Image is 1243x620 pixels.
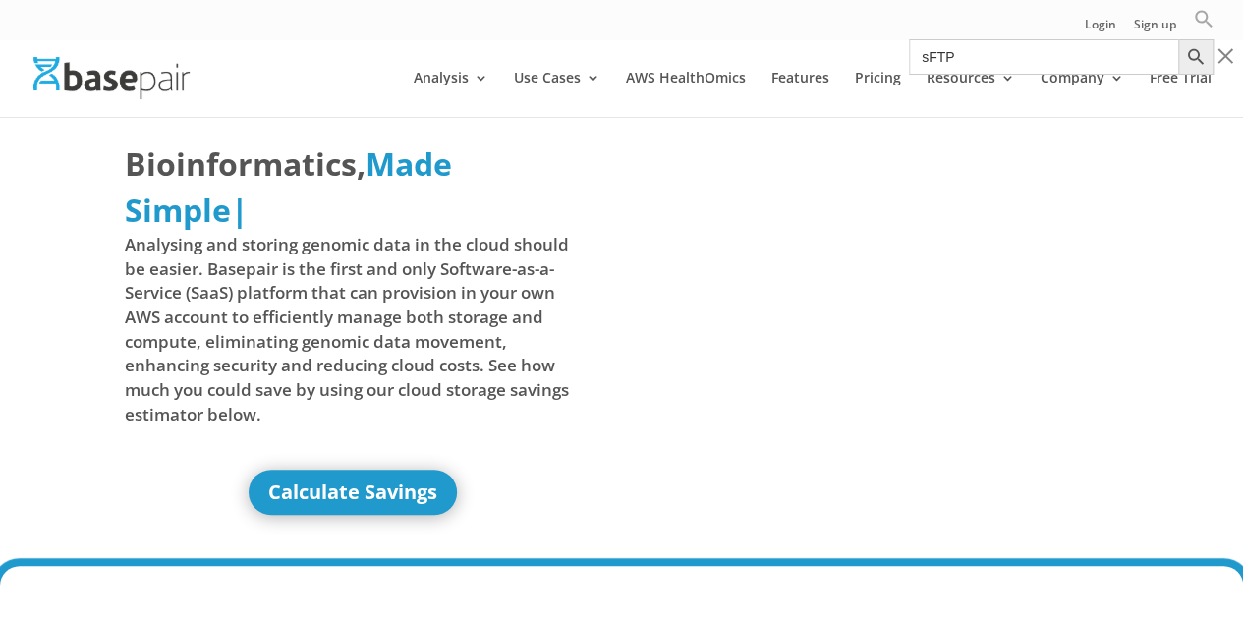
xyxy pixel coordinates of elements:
span: Analysing and storing genomic data in the cloud should be easier. Basepair is the first and only ... [125,233,582,426]
a: Calculate Savings [249,470,457,515]
svg: Search [1194,9,1214,28]
img: Basepair [33,57,190,99]
input: Search here... [909,39,1178,75]
a: AWS HealthOmics [626,71,746,117]
a: Features [771,71,829,117]
a: Sign up [1134,19,1176,39]
a: Use Cases [514,71,600,117]
span: | [231,189,249,231]
a: Analysis [414,71,488,117]
span: Made Simple [125,142,452,230]
iframe: Basepair - NGS Analysis Simplified [635,141,1092,399]
svg: Search [1185,46,1207,68]
span: Bioinformatics, [125,141,366,187]
a: Search Icon Link [1194,9,1214,39]
a: Pricing [855,71,901,117]
a: Company [1041,71,1124,117]
a: Free Trial [1150,71,1212,117]
a: Login [1085,19,1116,39]
a: Resources [927,71,1015,117]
